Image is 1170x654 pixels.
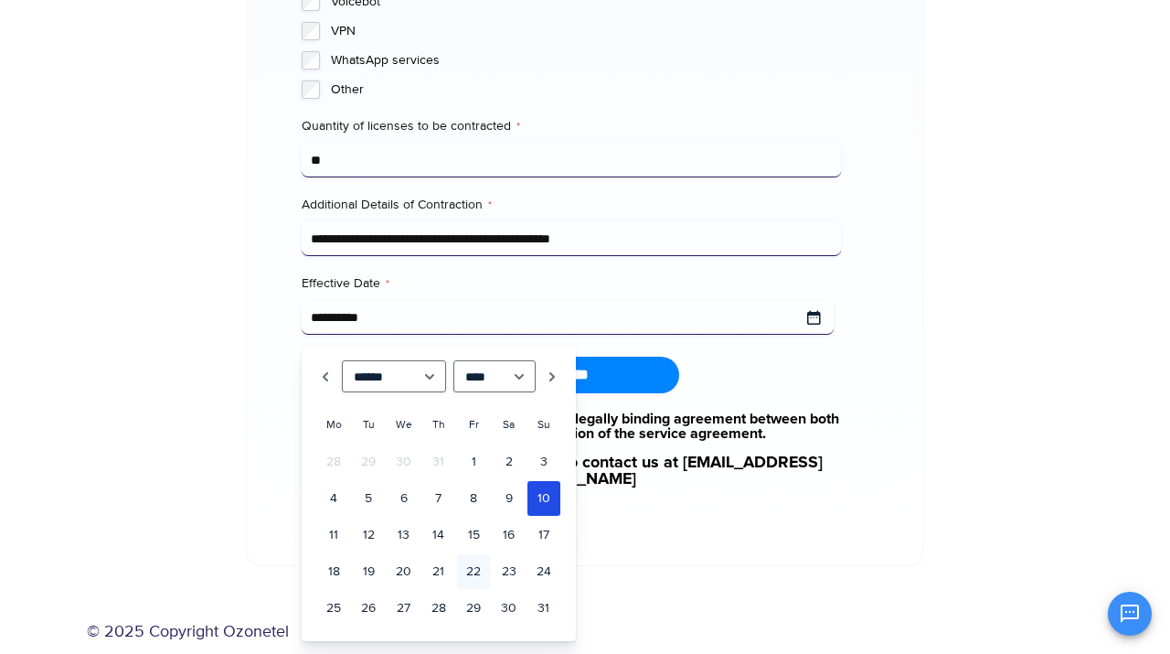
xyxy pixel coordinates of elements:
label: Effective Date [302,274,841,293]
a: 22 [457,554,490,589]
a: 10 [527,481,560,516]
select: Select year [453,360,536,392]
a: 20 [388,554,420,589]
a: 12 [352,518,385,552]
button: Open chat [1108,592,1152,636]
span: Wednesday [396,418,412,432]
span: Sunday [537,418,550,432]
a: 5 [352,481,385,516]
span: 31 [422,445,455,479]
a: 25 [317,591,350,626]
a: 4 [317,481,350,516]
select: Select month [342,360,447,392]
a: 24 [527,554,560,589]
a: 26 [352,591,385,626]
a: 6 [388,481,420,516]
a: 28 [422,591,455,626]
span: 30 [388,445,420,479]
span: 28 [317,445,350,479]
a: 23 [492,554,525,589]
a: 1 [457,445,490,479]
a: 3 [527,445,560,479]
a: 17 [527,518,560,552]
label: Other [331,80,841,99]
a: 16 [492,518,525,552]
label: WhatsApp services [331,51,841,70]
a: 15 [457,518,490,552]
a: 30 [492,591,525,626]
label: VPN [331,22,841,40]
span: Saturday [503,418,515,432]
a: 9 [492,481,525,516]
a: Prev [316,360,335,392]
span: Thursday [432,418,445,432]
a: 29 [457,591,490,626]
a: 8 [457,481,490,516]
a: 14 [422,518,455,552]
a: © 2025 Copyright Ozonetel [87,620,289,645]
a: 19 [352,554,385,589]
a: 27 [388,591,420,626]
a: 2 [492,445,525,479]
a: 21 [422,554,455,589]
span: Tuesday [363,418,375,432]
a: 11 [317,518,350,552]
a: Next [543,360,561,392]
span: Friday [469,418,479,432]
a: 18 [317,554,350,589]
a: 13 [388,518,420,552]
a: 31 [527,591,560,626]
label: Quantity of licenses to be contracted [302,117,841,135]
a: 7 [422,481,455,516]
span: Monday [326,418,342,432]
span: 29 [352,445,385,479]
label: Additional Details of Contraction [302,196,841,214]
